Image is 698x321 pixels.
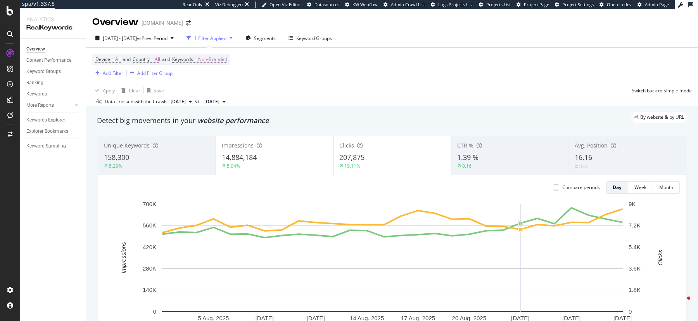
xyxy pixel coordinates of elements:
[111,56,114,62] span: =
[629,84,692,97] button: Switch back to Simple mode
[151,56,154,62] span: =
[194,35,226,42] div: 1 Filter Applied
[154,87,164,94] div: Save
[26,142,80,150] a: Keyword Sampling
[26,79,80,87] a: Ranking
[186,20,191,26] div: arrow-right-arrow-left
[579,163,589,170] div: 0.63
[215,2,243,8] div: Viz Debugger:
[631,112,687,123] div: legacy label
[628,181,653,194] button: Week
[227,163,240,169] div: 5.04%
[26,56,80,64] a: Content Performance
[194,56,197,62] span: =
[26,90,47,98] div: Keywords
[629,201,636,207] text: 9K
[26,45,45,53] div: Overview
[26,56,71,64] div: Content Performance
[339,142,354,149] span: Clicks
[153,308,156,315] text: 0
[204,98,219,105] span: 2025 Aug. 1st
[600,2,632,8] a: Open in dev
[103,35,137,42] span: [DATE] - [DATE]
[645,2,669,7] span: Admin Page
[26,23,79,32] div: RealKeywords
[391,2,425,7] span: Admin Crawl List
[198,54,227,65] span: Non-Branded
[137,70,173,76] div: Add Filter Group
[352,2,378,7] span: KW Webflow
[118,84,140,97] button: Clear
[629,244,641,250] text: 5.4K
[307,2,339,8] a: Datasources
[632,87,692,94] div: Switch back to Simple mode
[123,56,131,62] span: and
[270,2,301,7] span: Open Viz Editor
[143,265,156,272] text: 280K
[172,56,193,62] span: Keywords
[653,181,680,194] button: Month
[143,286,156,293] text: 140K
[431,2,473,8] a: Logs Projects List
[92,16,138,29] div: Overview
[606,181,628,194] button: Day
[92,32,177,44] button: [DATE] - [DATE]vsPrev. Period
[222,153,257,162] span: 14,884,184
[104,142,150,149] span: Unique Keywords
[103,87,115,94] div: Apply
[171,98,186,105] span: 2025 Aug. 29th
[137,35,168,42] span: vs Prev. Period
[26,90,80,98] a: Keywords
[92,68,123,78] button: Add Filter
[575,165,578,168] img: Equal
[144,84,164,97] button: Save
[555,2,594,8] a: Project Settings
[26,127,68,135] div: Explorer Bookmarks
[607,2,632,7] span: Open in dev
[562,184,600,191] div: Compare periods
[133,56,150,62] span: Country
[659,184,673,191] div: Month
[638,2,669,8] a: Admin Page
[26,68,80,76] a: Keyword Groups
[438,2,473,7] span: Logs Projects List
[155,54,160,65] span: All
[486,2,511,7] span: Projects List
[143,244,156,250] text: 420K
[103,70,123,76] div: Add Filter
[195,98,201,105] span: vs
[115,54,121,65] span: All
[296,35,332,42] div: Keyword Groups
[201,97,229,106] button: [DATE]
[517,2,549,8] a: Project Page
[26,68,61,76] div: Keyword Groups
[142,19,183,27] div: [DOMAIN_NAME]
[26,127,80,135] a: Explorer Bookmarks
[95,56,110,62] span: Device
[26,45,80,53] a: Overview
[168,97,195,106] button: [DATE]
[634,184,646,191] div: Week
[26,79,43,87] div: Ranking
[222,142,254,149] span: Impressions
[254,35,276,42] span: Segments
[242,32,279,44] button: Segments
[314,2,339,7] span: Datasources
[629,286,641,293] text: 1.8K
[345,2,378,8] a: KW Webflow
[104,153,129,162] span: 158,300
[127,68,173,78] button: Add Filter Group
[109,163,122,169] div: 5.29%
[457,142,473,149] span: CTR %
[629,265,641,272] text: 3.6K
[562,2,594,7] span: Project Settings
[26,16,79,23] div: Analytics
[575,153,592,162] span: 16.16
[26,101,54,109] div: More Reports
[26,142,66,150] div: Keyword Sampling
[26,101,73,109] a: More Reports
[457,153,479,162] span: 1.39 %
[129,87,140,94] div: Clear
[344,163,360,169] div: 19.11%
[629,222,641,229] text: 7.2K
